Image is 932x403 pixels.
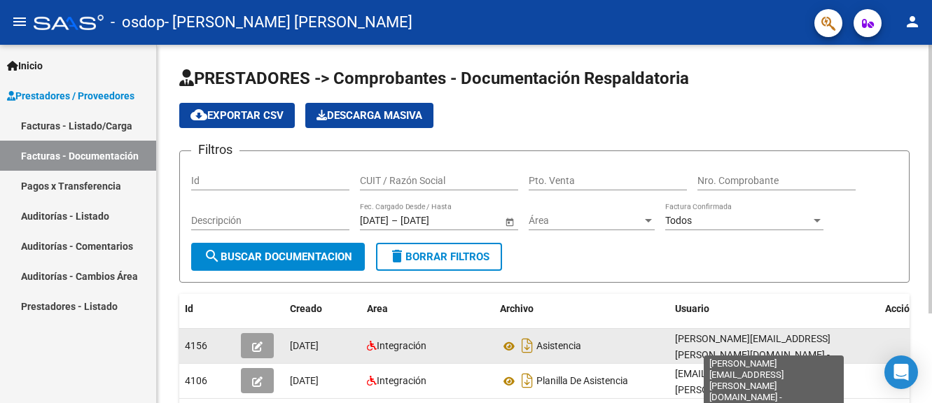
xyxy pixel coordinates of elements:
span: Borrar Filtros [389,250,489,263]
span: Archivo [500,303,534,314]
button: Open calendar [502,214,517,229]
span: Usuario [675,303,709,314]
datatable-header-cell: Creado [284,294,361,324]
span: Planilla De Asistencia [536,376,628,387]
datatable-header-cell: Area [361,294,494,324]
i: Descargar documento [518,334,536,357]
span: PRESTADORES -> Comprobantes - Documentación Respaldatoria [179,69,689,88]
span: [DATE] [290,375,319,386]
button: Buscar Documentacion [191,243,365,271]
span: Integración [377,340,426,351]
span: – [391,215,398,227]
i: Descargar documento [518,369,536,392]
span: [DATE] [290,340,319,351]
span: 4106 [185,375,207,386]
datatable-header-cell: Archivo [494,294,669,324]
span: 4156 [185,340,207,351]
span: Descarga Masiva [317,109,422,122]
mat-icon: cloud_download [190,106,207,123]
span: Inicio [7,58,43,73]
button: Exportar CSV [179,103,295,128]
span: Prestadores / Proveedores [7,88,134,104]
span: [EMAIL_ADDRESS][DOMAIN_NAME] - [PERSON_NAME] [675,368,835,395]
span: - osdop [111,7,165,38]
span: Asistencia [536,341,581,352]
span: Buscar Documentacion [204,250,352,263]
span: Área [529,215,642,227]
mat-icon: person [904,13,921,30]
mat-icon: menu [11,13,28,30]
button: Descarga Masiva [305,103,433,128]
span: Exportar CSV [190,109,284,122]
span: Creado [290,303,322,314]
mat-icon: delete [389,248,405,264]
span: Integración [377,375,426,386]
input: Fecha inicio [360,215,389,227]
span: - [PERSON_NAME] [PERSON_NAME] [165,7,412,38]
button: Borrar Filtros [376,243,502,271]
div: Open Intercom Messenger [884,355,918,389]
h3: Filtros [191,140,239,160]
span: Id [185,303,193,314]
input: Fecha fin [401,215,469,227]
span: [PERSON_NAME][EMAIL_ADDRESS][PERSON_NAME][DOMAIN_NAME] - [PERSON_NAME] [675,333,830,376]
mat-icon: search [204,248,221,264]
span: Acción [885,303,915,314]
span: Todos [665,215,692,226]
datatable-header-cell: Id [179,294,235,324]
span: Area [367,303,388,314]
app-download-masive: Descarga masiva de comprobantes (adjuntos) [305,103,433,128]
datatable-header-cell: Usuario [669,294,879,324]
